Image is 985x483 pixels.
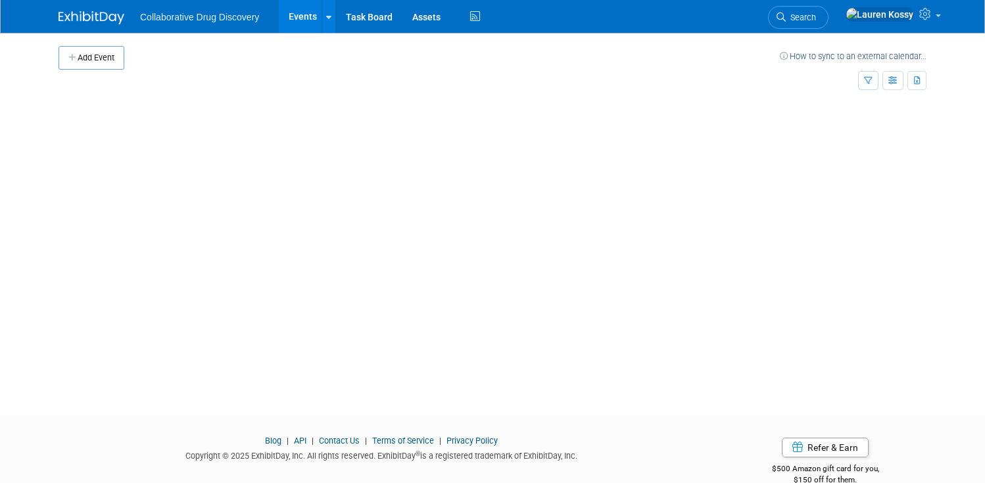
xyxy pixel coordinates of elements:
[846,7,914,22] img: Lauren Kossy
[436,436,444,446] span: |
[768,6,829,29] a: Search
[59,46,124,70] button: Add Event
[59,447,705,462] div: Copyright © 2025 ExhibitDay, Inc. All rights reserved. ExhibitDay is a registered trademark of Ex...
[782,438,869,457] a: Refer & Earn
[362,436,370,446] span: |
[786,12,816,22] span: Search
[416,450,420,457] sup: ®
[59,11,124,24] img: ExhibitDay
[140,12,259,22] span: Collaborative Drug Discovery
[446,436,498,446] a: Privacy Policy
[319,436,360,446] a: Contact Us
[294,436,306,446] a: API
[265,436,281,446] a: Blog
[283,436,292,446] span: |
[372,436,434,446] a: Terms of Service
[308,436,317,446] span: |
[780,51,926,61] a: How to sync to an external calendar...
